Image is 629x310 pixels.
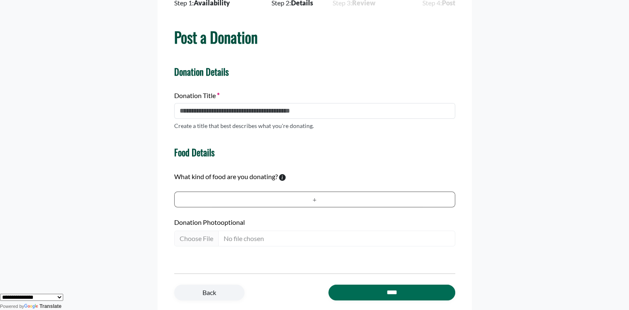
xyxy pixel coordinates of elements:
[174,285,244,300] a: Back
[174,121,314,130] p: Create a title that best describes what you're donating.
[279,174,286,181] svg: To calculate environmental impacts, we follow the Food Loss + Waste Protocol
[174,172,278,182] label: What kind of food are you donating?
[221,218,245,226] span: optional
[174,66,455,77] h4: Donation Details
[174,217,455,227] label: Donation Photo
[174,28,455,46] h1: Post a Donation
[174,91,220,101] label: Donation Title
[24,303,62,309] a: Translate
[174,147,215,157] h4: Food Details
[24,304,39,310] img: Google Translate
